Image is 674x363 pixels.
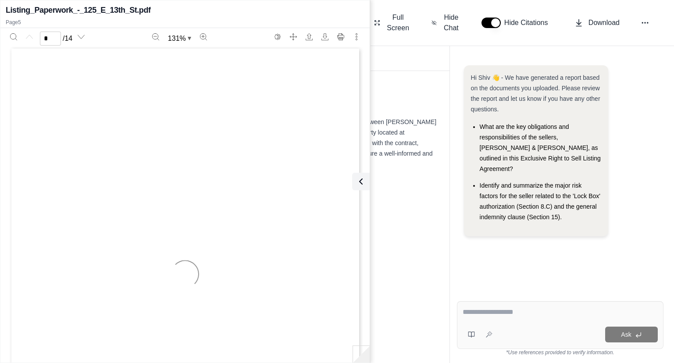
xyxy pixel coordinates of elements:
button: Next page [74,30,88,44]
span: Hi Shiv 👋 - We have generated a report based on the documents you uploaded. Please review the rep... [471,74,600,113]
span: 131 % [168,33,186,44]
button: Ask [605,327,658,342]
h2: Listing_Paperwork_-_125_E_13th_St.pdf [6,4,150,16]
span: Ask [621,331,631,338]
button: Download [571,14,623,32]
button: Hide Chat [428,9,464,37]
input: Enter a page number [40,32,61,46]
button: Search [7,30,21,44]
span: Identify and summarize the major risk factors for the seller related to the 'Lock Box' authorizat... [480,182,600,221]
button: Full Screen [371,9,414,37]
div: *Use references provided to verify information. [457,349,663,356]
span: Full Screen [385,12,410,33]
button: Switch to the dark theme [271,30,285,44]
span: What are the key obligations and responsibilities of the sellers, [PERSON_NAME] & [PERSON_NAME], ... [480,123,601,172]
span: Hide Chat [442,12,460,33]
span: Hide Citations [504,18,553,28]
button: Zoom in [196,30,210,44]
button: Zoom document [164,32,195,46]
button: More actions [349,30,364,44]
button: Download [318,30,332,44]
button: Open file [302,30,316,44]
p: Page 5 [6,19,364,26]
button: Zoom out [149,30,163,44]
span: Download [588,18,620,28]
button: Full screen [286,30,300,44]
button: Previous page [22,30,36,44]
span: / 14 [63,33,72,44]
button: Print [334,30,348,44]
